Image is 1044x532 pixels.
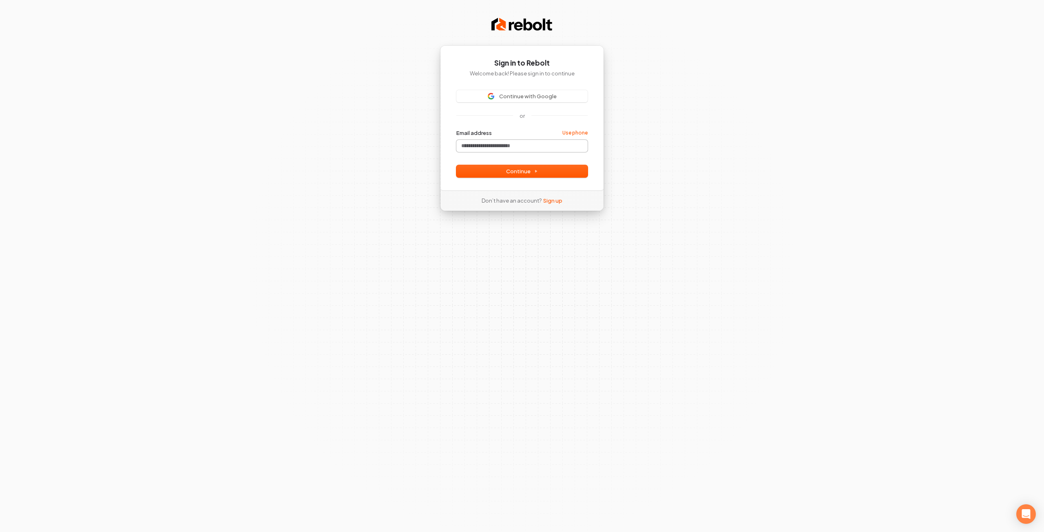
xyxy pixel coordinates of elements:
[491,16,553,33] img: Rebolt Logo
[488,93,494,99] img: Sign in with Google
[456,58,588,68] h1: Sign in to Rebolt
[1016,504,1036,524] div: Open Intercom Messenger
[562,130,588,136] a: Use phone
[499,93,557,100] span: Continue with Google
[456,129,492,137] label: Email address
[482,197,542,204] span: Don’t have an account?
[456,90,588,102] button: Sign in with GoogleContinue with Google
[520,112,525,119] p: or
[456,165,588,177] button: Continue
[456,70,588,77] p: Welcome back! Please sign in to continue
[506,168,538,175] span: Continue
[543,197,562,204] a: Sign up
